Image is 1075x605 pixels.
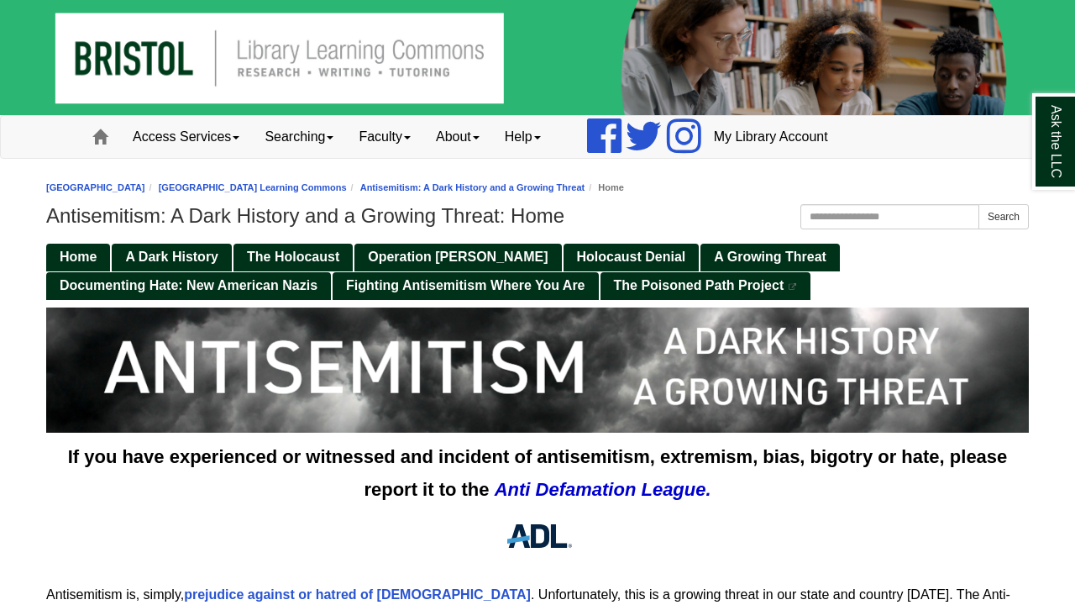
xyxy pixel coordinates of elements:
[492,116,553,158] a: Help
[360,182,585,192] a: Antisemitism: A Dark History and a Growing Threat
[585,180,624,196] li: Home
[701,116,841,158] a: My Library Account
[346,278,585,292] span: Fighting Antisemitism Where You Are
[46,244,110,271] a: Home
[46,308,1029,433] img: Antisemitism, a dark history, a growing threat
[184,587,531,602] a: prejudice against or hatred of [DEMOGRAPHIC_DATA]
[788,283,798,291] i: This link opens in a new window
[46,204,1029,228] h1: Antisemitism: A Dark History and a Growing Threat: Home
[233,244,353,271] a: The Holocaust
[333,272,598,300] a: Fighting Antisemitism Where You Are
[46,272,331,300] a: Documenting Hate: New American Nazis
[495,479,637,500] i: Anti Defamation
[159,182,347,192] a: [GEOGRAPHIC_DATA] Learning Commons
[641,479,711,500] strong: League.
[68,446,1008,500] span: If you have experienced or witnessed and incident of antisemitism, extremism, bias, bigotry or ha...
[46,182,145,192] a: [GEOGRAPHIC_DATA]
[600,272,811,300] a: The Poisoned Path Project
[564,244,700,271] a: Holocaust Denial
[346,116,423,158] a: Faculty
[714,250,826,264] span: A Growing Threat
[978,204,1029,229] button: Search
[120,116,252,158] a: Access Services
[498,514,578,558] img: ADL
[247,250,339,264] span: The Holocaust
[423,116,492,158] a: About
[125,250,218,264] span: A Dark History
[112,244,232,271] a: A Dark History
[577,250,686,264] span: Holocaust Denial
[354,244,561,271] a: Operation [PERSON_NAME]
[60,278,317,292] span: Documenting Hate: New American Nazis
[46,242,1029,299] div: Guide Pages
[495,479,711,500] a: Anti Defamation League.
[700,244,840,271] a: A Growing Threat
[46,180,1029,196] nav: breadcrumb
[368,250,548,264] span: Operation [PERSON_NAME]
[614,278,784,292] span: The Poisoned Path Project
[60,250,97,264] span: Home
[252,116,346,158] a: Searching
